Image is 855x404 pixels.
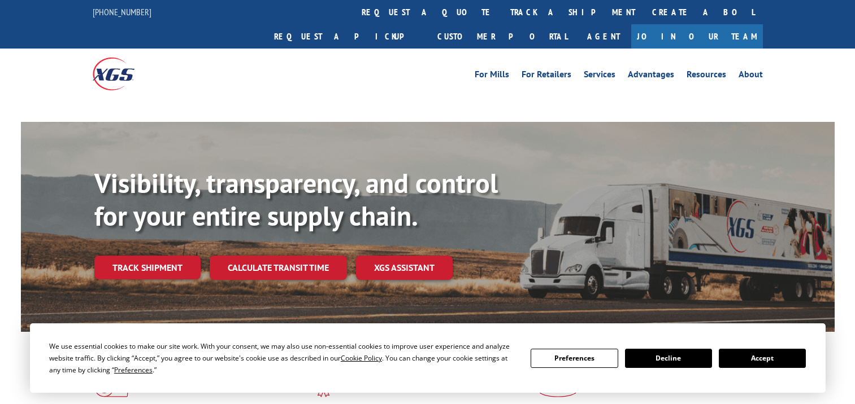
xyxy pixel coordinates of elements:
[531,349,618,368] button: Preferences
[94,256,201,279] a: Track shipment
[94,165,498,233] b: Visibility, transparency, and control for your entire supply chain.
[739,70,763,82] a: About
[719,349,806,368] button: Accept
[210,256,347,280] a: Calculate transit time
[429,24,576,49] a: Customer Portal
[687,70,726,82] a: Resources
[49,340,517,376] div: We use essential cookies to make our site work. With your consent, we may also use non-essential ...
[625,349,712,368] button: Decline
[30,323,826,393] div: Cookie Consent Prompt
[356,256,453,280] a: XGS ASSISTANT
[522,70,571,82] a: For Retailers
[266,24,429,49] a: Request a pickup
[584,70,615,82] a: Services
[631,24,763,49] a: Join Our Team
[93,6,151,17] a: [PHONE_NUMBER]
[628,70,674,82] a: Advantages
[576,24,631,49] a: Agent
[341,353,382,363] span: Cookie Policy
[475,70,509,82] a: For Mills
[114,365,153,375] span: Preferences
